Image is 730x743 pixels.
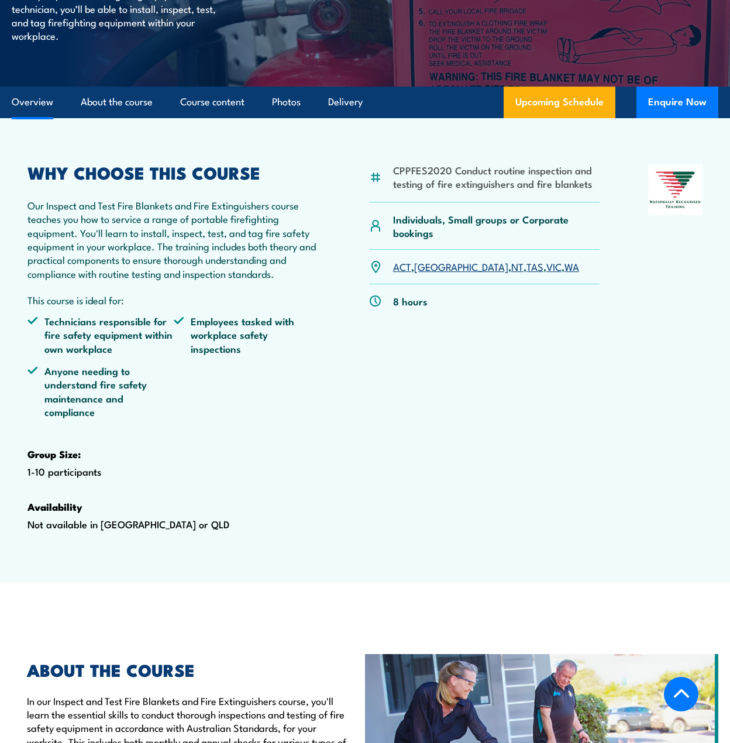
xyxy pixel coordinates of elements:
li: Anyone needing to understand fire safety maintenance and compliance [27,364,174,419]
h2: ABOUT THE COURSE [27,662,347,677]
a: NT [511,259,524,273]
p: Individuals, Small groups or Corporate bookings [393,212,600,240]
h2: WHY CHOOSE THIS COURSE [27,164,320,180]
a: TAS [526,259,543,273]
button: Enquire Now [636,87,718,118]
strong: Group Size: [27,446,81,462]
li: CPPFES2020 Conduct routine inspection and testing of fire extinguishers and fire blankets [393,163,600,191]
p: Our Inspect and Test Fire Blankets and Fire Extinguishers course teaches you how to service a ran... [27,198,320,280]
p: This course is ideal for: [27,293,320,307]
a: Delivery [328,87,363,118]
a: Upcoming Schedule [504,87,615,118]
a: [GEOGRAPHIC_DATA] [414,259,508,273]
a: About the course [81,87,153,118]
p: , , , , , [393,260,579,273]
a: ACT [393,259,411,273]
a: Overview [12,87,53,118]
li: Employees tasked with workplace safety inspections [174,314,320,355]
strong: Availability [27,499,82,514]
img: Nationally Recognised Training logo. [648,164,703,215]
p: 8 hours [393,294,428,308]
div: 1-10 participants Not available in [GEOGRAPHIC_DATA] or QLD [27,164,320,568]
li: Technicians responsible for fire safety equipment within own workplace [27,314,174,355]
a: Photos [272,87,301,118]
a: VIC [546,259,562,273]
a: Course content [180,87,245,118]
a: WA [564,259,579,273]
